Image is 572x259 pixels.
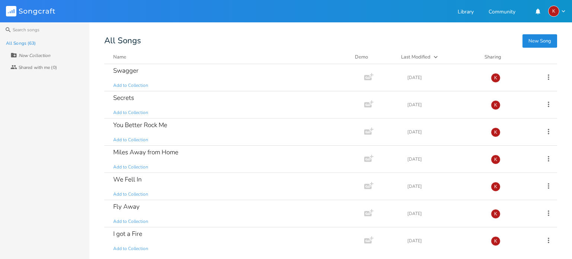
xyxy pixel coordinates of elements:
[491,73,500,83] div: kerynlee24
[104,37,557,44] div: All Songs
[113,54,126,60] div: Name
[458,9,474,16] a: Library
[548,6,559,17] div: kerynlee24
[401,54,430,60] div: Last Modified
[113,149,178,155] div: Miles Away from Home
[407,184,482,189] div: [DATE]
[113,176,142,183] div: We Fell In
[407,102,482,107] div: [DATE]
[491,127,500,137] div: kerynlee24
[401,53,476,61] button: Last Modified
[113,203,140,210] div: Fly Away
[113,122,167,128] div: You Better Rock Me
[407,130,482,134] div: [DATE]
[522,34,557,48] button: New Song
[113,164,148,170] span: Add to Collection
[113,110,148,116] span: Add to Collection
[113,231,142,237] div: I got a Fire
[407,157,482,161] div: [DATE]
[113,191,148,198] span: Add to Collection
[491,209,500,219] div: kerynlee24
[19,53,50,58] div: New Collection
[113,95,134,101] div: Secrets
[407,75,482,80] div: [DATE]
[491,182,500,192] div: kerynlee24
[484,53,529,61] div: Sharing
[491,100,500,110] div: kerynlee24
[491,155,500,164] div: kerynlee24
[548,6,566,17] button: K
[407,211,482,216] div: [DATE]
[407,239,482,243] div: [DATE]
[355,53,392,61] div: Demo
[113,246,148,252] span: Add to Collection
[489,9,515,16] a: Community
[113,82,148,89] span: Add to Collection
[113,53,346,61] button: Name
[19,65,57,70] div: Shared with me (0)
[113,218,148,225] span: Add to Collection
[113,67,139,74] div: Swagger
[6,41,36,45] div: All Songs (63)
[113,137,148,143] span: Add to Collection
[491,236,500,246] div: kerynlee24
